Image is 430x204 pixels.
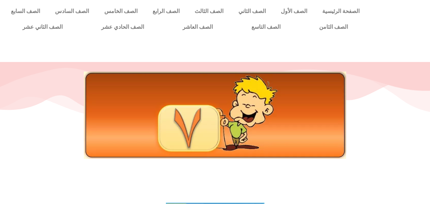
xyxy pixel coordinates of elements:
[3,19,82,35] a: الصف الثاني عشر
[273,3,315,19] a: الصف الأول
[48,3,96,19] a: الصف السادس
[232,19,300,35] a: الصف التاسع
[3,3,48,19] a: الصف السابع
[231,3,273,19] a: الصف الثاني
[315,3,367,19] a: الصفحة الرئيسية
[300,19,367,35] a: الصف الثامن
[145,3,187,19] a: الصف الرابع
[187,3,231,19] a: الصف الثالث
[164,19,232,35] a: الصف العاشر
[82,19,164,35] a: الصف الحادي عشر
[96,3,145,19] a: الصف الخامس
